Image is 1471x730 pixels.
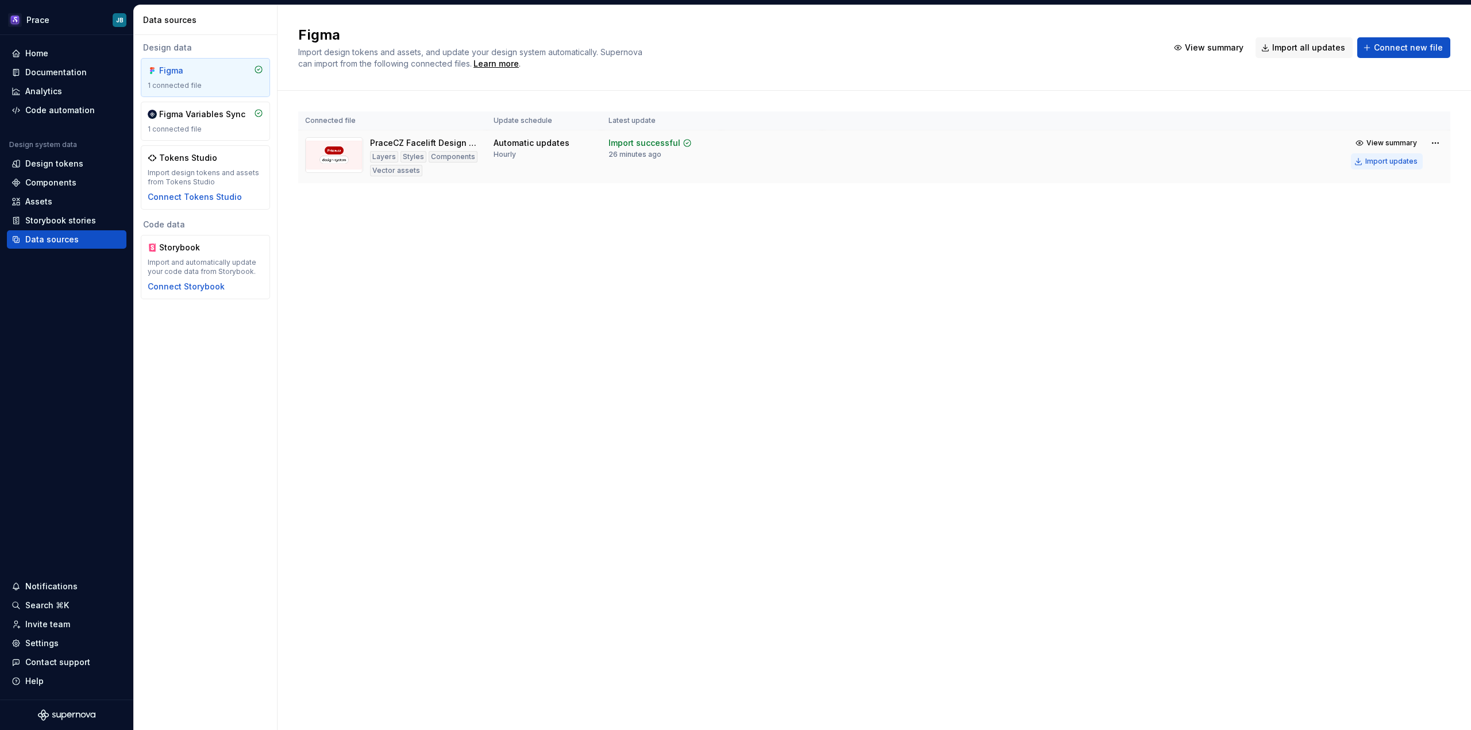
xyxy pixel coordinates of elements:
[487,111,602,130] th: Update schedule
[141,58,270,97] a: Figma1 connected file
[472,60,521,68] span: .
[298,47,645,68] span: Import design tokens and assets, and update your design system automatically. Supernova can impor...
[148,258,263,276] div: Import and automatically update your code data from Storybook.
[7,672,126,690] button: Help
[602,111,721,130] th: Latest update
[370,165,422,176] div: Vector assets
[148,281,225,292] button: Connect Storybook
[1351,135,1423,151] button: View summary
[609,137,680,149] div: Import successful
[25,215,96,226] div: Storybook stories
[25,196,52,207] div: Assets
[7,615,126,634] a: Invite team
[25,177,76,188] div: Components
[7,577,126,596] button: Notifications
[1374,42,1443,53] span: Connect new file
[1185,42,1243,53] span: View summary
[8,13,22,27] img: 63932fde-23f0-455f-9474-7c6a8a4930cd.png
[148,125,263,134] div: 1 connected file
[1365,157,1418,166] div: Import updates
[141,235,270,299] a: StorybookImport and automatically update your code data from Storybook.Connect Storybook
[7,155,126,173] a: Design tokens
[7,211,126,230] a: Storybook stories
[26,14,49,26] div: Prace
[7,82,126,101] a: Analytics
[25,234,79,245] div: Data sources
[7,230,126,249] a: Data sources
[1351,153,1423,169] button: Import updates
[7,101,126,119] a: Code automation
[25,675,44,687] div: Help
[1366,138,1417,148] span: View summary
[148,168,263,187] div: Import design tokens and assets from Tokens Studio
[25,581,78,592] div: Notifications
[7,653,126,671] button: Contact support
[494,137,569,149] div: Automatic updates
[494,150,516,159] div: Hourly
[141,102,270,141] a: Figma Variables Sync1 connected file
[141,42,270,53] div: Design data
[25,158,83,169] div: Design tokens
[7,63,126,82] a: Documentation
[7,173,126,192] a: Components
[2,7,131,32] button: PraceJB
[7,192,126,211] a: Assets
[159,242,214,253] div: Storybook
[141,219,270,230] div: Code data
[9,140,77,149] div: Design system data
[25,656,90,668] div: Contact support
[7,44,126,63] a: Home
[1272,42,1345,53] span: Import all updates
[159,109,245,120] div: Figma Variables Sync
[7,596,126,615] button: Search ⌘K
[298,111,487,130] th: Connected file
[473,58,519,69] a: Learn more
[148,191,242,203] button: Connect Tokens Studio
[370,137,480,149] div: PraceCZ Facelift Design System
[159,65,214,76] div: Figma
[116,16,124,25] div: JB
[25,86,62,97] div: Analytics
[1256,37,1353,58] button: Import all updates
[148,81,263,90] div: 1 connected file
[143,14,272,26] div: Data sources
[25,48,48,59] div: Home
[429,151,478,163] div: Components
[25,105,95,116] div: Code automation
[1357,37,1450,58] button: Connect new file
[370,151,398,163] div: Layers
[1168,37,1251,58] button: View summary
[159,152,217,164] div: Tokens Studio
[609,150,661,159] div: 26 minutes ago
[141,145,270,210] a: Tokens StudioImport design tokens and assets from Tokens StudioConnect Tokens Studio
[25,619,70,630] div: Invite team
[38,709,95,721] svg: Supernova Logo
[401,151,426,163] div: Styles
[298,26,1154,44] h2: Figma
[25,67,87,78] div: Documentation
[25,600,69,611] div: Search ⌘K
[7,634,126,652] a: Settings
[25,638,59,649] div: Settings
